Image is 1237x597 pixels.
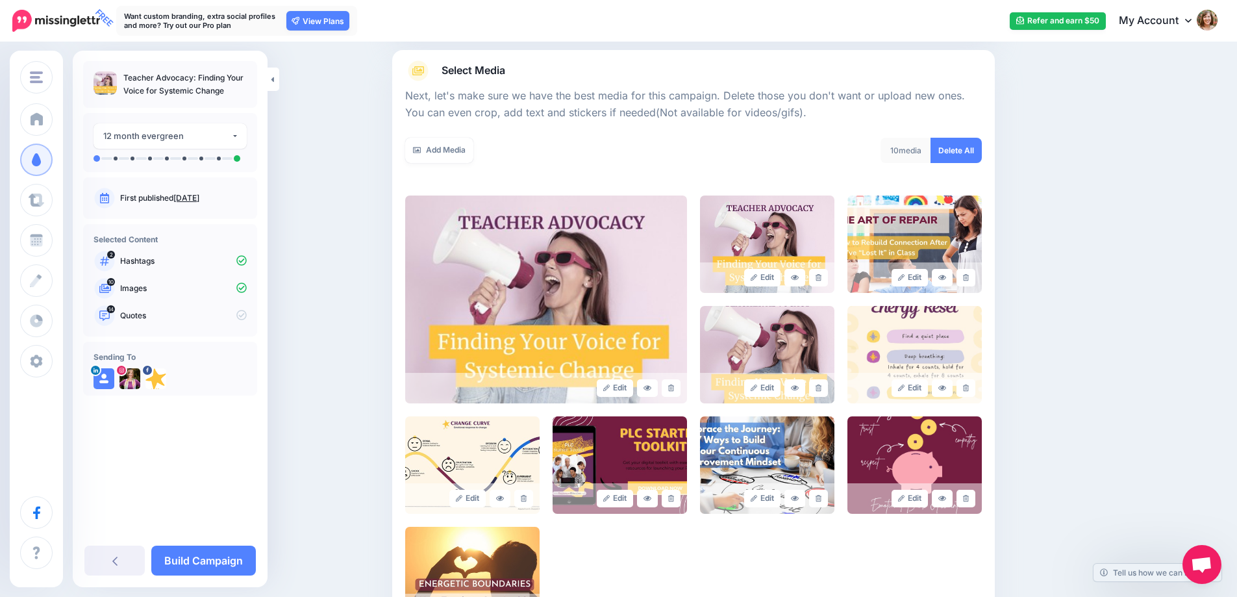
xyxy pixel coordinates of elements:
[847,416,982,514] img: c1a6511a077a5e0a7bf040032f0c55af_large.jpg
[1106,5,1218,37] a: My Account
[107,278,115,286] span: 10
[1010,12,1106,30] a: Refer and earn $50
[94,71,117,95] img: 924c81115e7635ea0703d54024fedbe9_thumb.jpg
[892,379,929,397] a: Edit
[107,251,115,259] span: 2
[124,12,280,30] p: Want custom branding, extra social profiles and more? Try out our Pro plan
[700,196,834,293] img: 18eda1dd2e19953fef7b217759070ba2_large.jpg
[449,490,486,507] a: Edit
[120,192,247,204] p: First published
[700,416,834,514] img: 13582bbdf5794ca6fb29509e8d7810bd_large.jpg
[405,196,687,403] img: 924c81115e7635ea0703d54024fedbe9_large.jpg
[744,269,781,286] a: Edit
[145,368,166,389] img: 10435030_546367552161163_2528915469409542325_n-bsa21022.png
[405,416,540,514] img: 9231f52f977eef71883ce4723f0a4259_large.jpg
[881,138,931,163] div: media
[12,6,100,35] a: FREE
[123,71,247,97] p: Teacher Advocacy: Finding Your Voice for Systemic Change
[107,305,116,313] span: 14
[892,269,929,286] a: Edit
[847,306,982,403] img: bf276b531c62209c1ee61269d15a7c27_large.jpg
[553,416,687,514] img: 9cccbb49f86e64da9477f204d7c0186d_large.jpg
[94,352,247,362] h4: Sending To
[286,11,349,31] a: View Plans
[1093,564,1221,581] a: Tell us how we can improve
[892,490,929,507] a: Edit
[405,138,473,163] a: Add Media
[119,368,140,389] img: 365325475_1471442810361746_8596535853886494552_n-bsa142406.jpg
[597,379,634,397] a: Edit
[931,138,982,163] a: Delete All
[405,60,982,81] a: Select Media
[890,146,899,155] span: 10
[91,5,118,31] span: FREE
[94,123,247,149] button: 12 month evergreen
[597,490,634,507] a: Edit
[120,283,247,294] p: Images
[30,71,43,83] img: menu.png
[12,10,100,32] img: Missinglettr
[442,62,505,79] span: Select Media
[1182,545,1221,584] div: Open chat
[405,88,982,121] p: Next, let's make sure we have the best media for this campaign. Delete those you don't want or up...
[120,255,247,267] p: Hashtags
[847,196,982,293] img: 1a79052e29f03fb140a863969f27a20d_large.jpg
[744,490,781,507] a: Edit
[173,193,199,203] a: [DATE]
[700,306,834,403] img: 5fe133d62b055c62293d395274bbb443_large.jpg
[94,235,247,244] h4: Selected Content
[744,379,781,397] a: Edit
[94,368,114,389] img: user_default_image.png
[120,310,247,322] p: Quotes
[103,129,231,144] div: 12 month evergreen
